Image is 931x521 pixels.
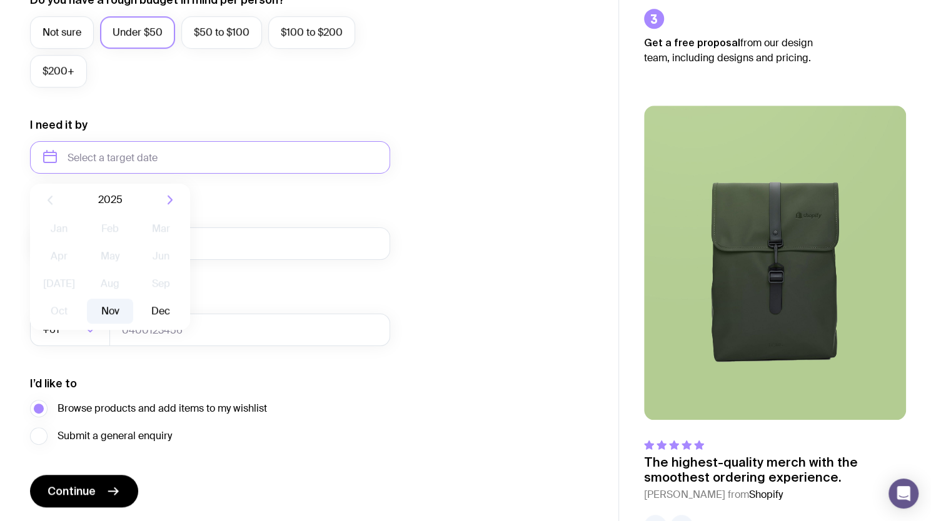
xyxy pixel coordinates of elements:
[100,16,175,49] label: Under $50
[58,401,267,416] span: Browse products and add items to my wishlist
[30,141,390,174] input: Select a target date
[644,37,740,48] strong: Get a free proposal
[87,216,133,241] button: Feb
[36,271,82,296] button: [DATE]
[138,244,184,269] button: Jun
[749,488,783,501] span: Shopify
[30,376,77,391] label: I’d like to
[30,16,94,49] label: Not sure
[36,216,82,241] button: Jan
[30,117,88,132] label: I need it by
[30,55,87,87] label: $200+
[58,429,172,444] span: Submit a general enquiry
[62,314,81,346] input: Search for option
[87,271,133,296] button: Aug
[36,299,82,324] button: Oct
[36,244,82,269] button: Apr
[138,216,184,241] button: Mar
[138,271,184,296] button: Sep
[268,16,355,49] label: $100 to $200
[30,314,110,346] div: Search for option
[644,487,906,502] cite: [PERSON_NAME] from
[87,299,133,324] button: Nov
[138,299,184,324] button: Dec
[48,484,96,499] span: Continue
[644,455,906,485] p: The highest-quality merch with the smoothest ordering experience.
[30,227,390,260] input: you@email.com
[98,192,123,207] span: 2025
[888,479,918,509] div: Open Intercom Messenger
[30,475,138,507] button: Continue
[109,314,390,346] input: 0400123456
[43,314,62,346] span: +61
[181,16,262,49] label: $50 to $100
[644,35,832,66] p: from our design team, including designs and pricing.
[87,244,133,269] button: May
